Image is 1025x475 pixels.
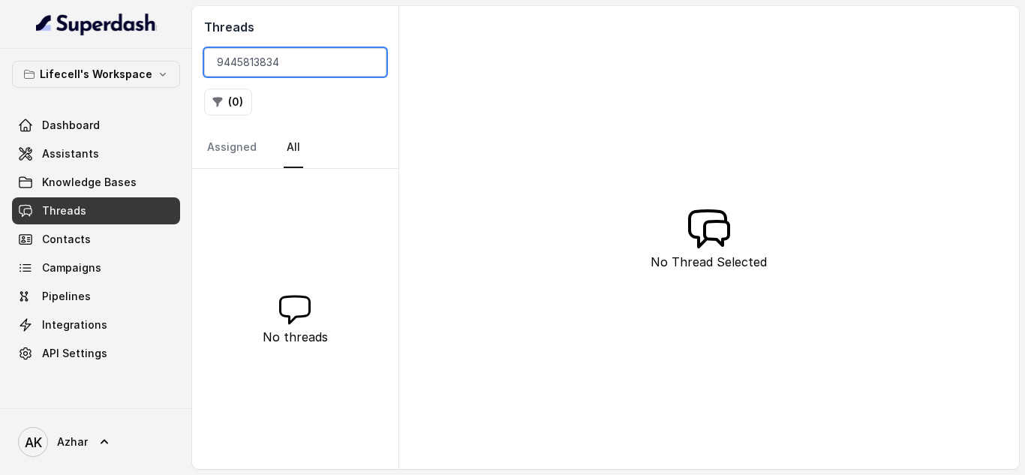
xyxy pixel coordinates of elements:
[36,12,157,36] img: light.svg
[12,226,180,253] a: Contacts
[57,434,88,449] span: Azhar
[12,340,180,367] a: API Settings
[42,317,107,332] span: Integrations
[204,89,252,116] button: (0)
[12,140,180,167] a: Assistants
[12,61,180,88] button: Lifecell's Workspace
[12,169,180,196] a: Knowledge Bases
[42,260,101,275] span: Campaigns
[12,197,180,224] a: Threads
[42,289,91,304] span: Pipelines
[42,118,100,133] span: Dashboard
[42,232,91,247] span: Contacts
[42,203,86,218] span: Threads
[12,421,180,463] a: Azhar
[12,283,180,310] a: Pipelines
[204,128,386,168] nav: Tabs
[284,128,303,168] a: All
[204,128,260,168] a: Assigned
[204,48,386,77] input: Search by Call ID or Phone Number
[263,328,328,346] p: No threads
[12,311,180,338] a: Integrations
[204,18,386,36] h2: Threads
[42,175,137,190] span: Knowledge Bases
[12,112,180,139] a: Dashboard
[40,65,152,83] p: Lifecell's Workspace
[42,346,107,361] span: API Settings
[25,434,42,450] text: AK
[651,253,767,271] p: No Thread Selected
[42,146,99,161] span: Assistants
[12,254,180,281] a: Campaigns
